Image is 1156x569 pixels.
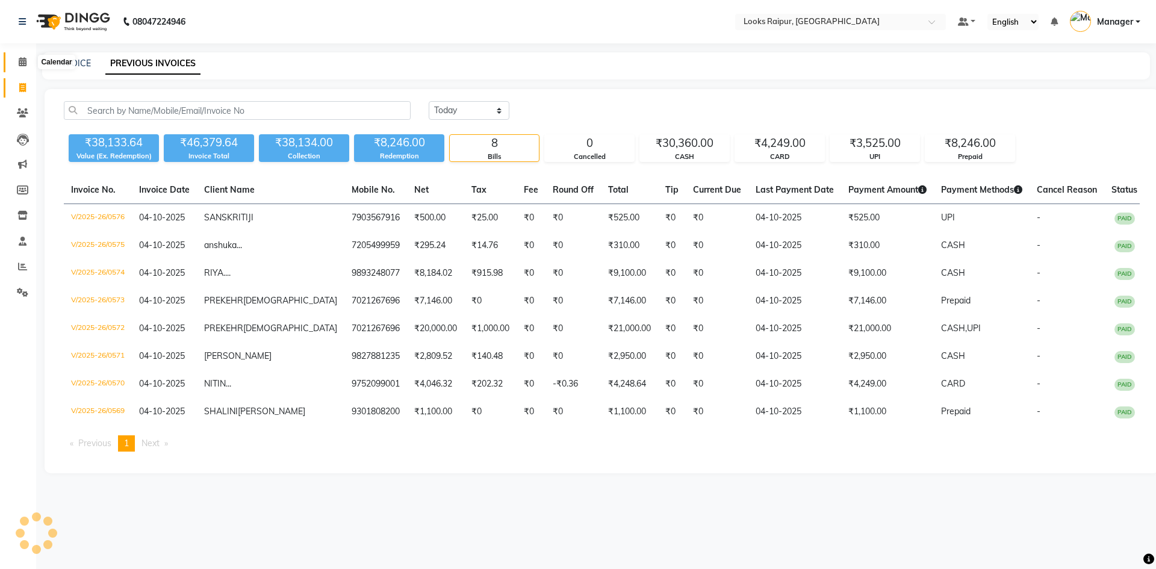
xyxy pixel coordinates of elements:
td: ₹0 [686,343,748,370]
span: - [1037,295,1040,306]
div: ₹30,360.00 [640,135,729,152]
td: ₹0 [545,204,601,232]
td: ₹0 [658,260,686,287]
td: ₹0 [517,287,545,315]
td: ₹0 [658,398,686,426]
td: 04-10-2025 [748,315,841,343]
span: Mobile No. [352,184,395,195]
span: PAID [1114,240,1135,252]
td: ₹9,100.00 [601,260,658,287]
td: 04-10-2025 [748,287,841,315]
span: Prepaid [941,406,971,417]
span: Fee [524,184,538,195]
span: anshuka [204,240,237,250]
td: V/2025-26/0571 [64,343,132,370]
td: ₹4,248.64 [601,370,658,398]
div: 0 [545,135,634,152]
td: V/2025-26/0569 [64,398,132,426]
span: PREKEHR [204,295,243,306]
td: ₹0 [658,204,686,232]
div: Invoice Total [164,151,254,161]
div: Value (Ex. Redemption) [69,151,159,161]
span: Payment Amount [848,184,927,195]
td: 9752099001 [344,370,407,398]
span: [DEMOGRAPHIC_DATA] [243,295,337,306]
nav: Pagination [64,435,1140,452]
td: 04-10-2025 [748,398,841,426]
td: 7021267696 [344,315,407,343]
td: ₹0 [464,287,517,315]
td: ₹0 [545,398,601,426]
input: Search by Name/Mobile/Email/Invoice No [64,101,411,120]
td: ₹0 [464,398,517,426]
td: ₹0 [517,343,545,370]
span: - [1037,267,1040,278]
span: CASH [941,267,965,278]
td: ₹0 [545,287,601,315]
td: ₹0 [545,232,601,260]
span: ... [226,378,231,389]
td: ₹21,000.00 [601,315,658,343]
span: CASH, [941,323,967,334]
td: ₹1,100.00 [601,398,658,426]
td: ₹0 [517,232,545,260]
span: JI [248,212,253,223]
span: 04-10-2025 [139,267,185,278]
td: 04-10-2025 [748,204,841,232]
a: PREVIOUS INVOICES [105,53,200,75]
span: Current Due [693,184,741,195]
td: ₹915.98 [464,260,517,287]
td: 04-10-2025 [748,343,841,370]
td: ₹525.00 [601,204,658,232]
span: PAID [1114,351,1135,363]
span: PAID [1114,296,1135,308]
td: ₹0 [686,204,748,232]
td: ₹0 [686,398,748,426]
span: UPI [941,212,955,223]
span: Tip [665,184,679,195]
td: ₹7,146.00 [841,287,934,315]
td: ₹25.00 [464,204,517,232]
td: 04-10-2025 [748,232,841,260]
span: Last Payment Date [756,184,834,195]
span: - [1037,350,1040,361]
td: ₹500.00 [407,204,464,232]
span: Cancel Reason [1037,184,1097,195]
span: PAID [1114,213,1135,225]
td: 04-10-2025 [748,260,841,287]
td: V/2025-26/0574 [64,260,132,287]
td: ₹140.48 [464,343,517,370]
span: Tax [471,184,486,195]
td: ₹7,146.00 [407,287,464,315]
div: ₹8,246.00 [925,135,1015,152]
td: 9893248077 [344,260,407,287]
td: V/2025-26/0575 [64,232,132,260]
td: V/2025-26/0573 [64,287,132,315]
td: ₹0 [658,232,686,260]
td: ₹0 [517,370,545,398]
td: ₹4,046.32 [407,370,464,398]
td: ₹0 [686,370,748,398]
span: CASH [941,240,965,250]
td: ₹0 [517,398,545,426]
span: 04-10-2025 [139,295,185,306]
td: ₹0 [545,260,601,287]
td: ₹9,100.00 [841,260,934,287]
span: Round Off [553,184,594,195]
span: - [1037,212,1040,223]
div: Redemption [354,151,444,161]
td: -₹0.36 [545,370,601,398]
div: ₹38,133.64 [69,134,159,151]
span: Manager [1097,16,1133,28]
span: Payment Methods [941,184,1022,195]
td: ₹14.76 [464,232,517,260]
div: Cancelled [545,152,634,162]
span: - [1037,406,1040,417]
td: ₹20,000.00 [407,315,464,343]
span: SHALINI [204,406,238,417]
td: 9301808200 [344,398,407,426]
b: 08047224946 [132,5,185,39]
div: UPI [830,152,919,162]
td: ₹0 [686,315,748,343]
span: 04-10-2025 [139,350,185,361]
